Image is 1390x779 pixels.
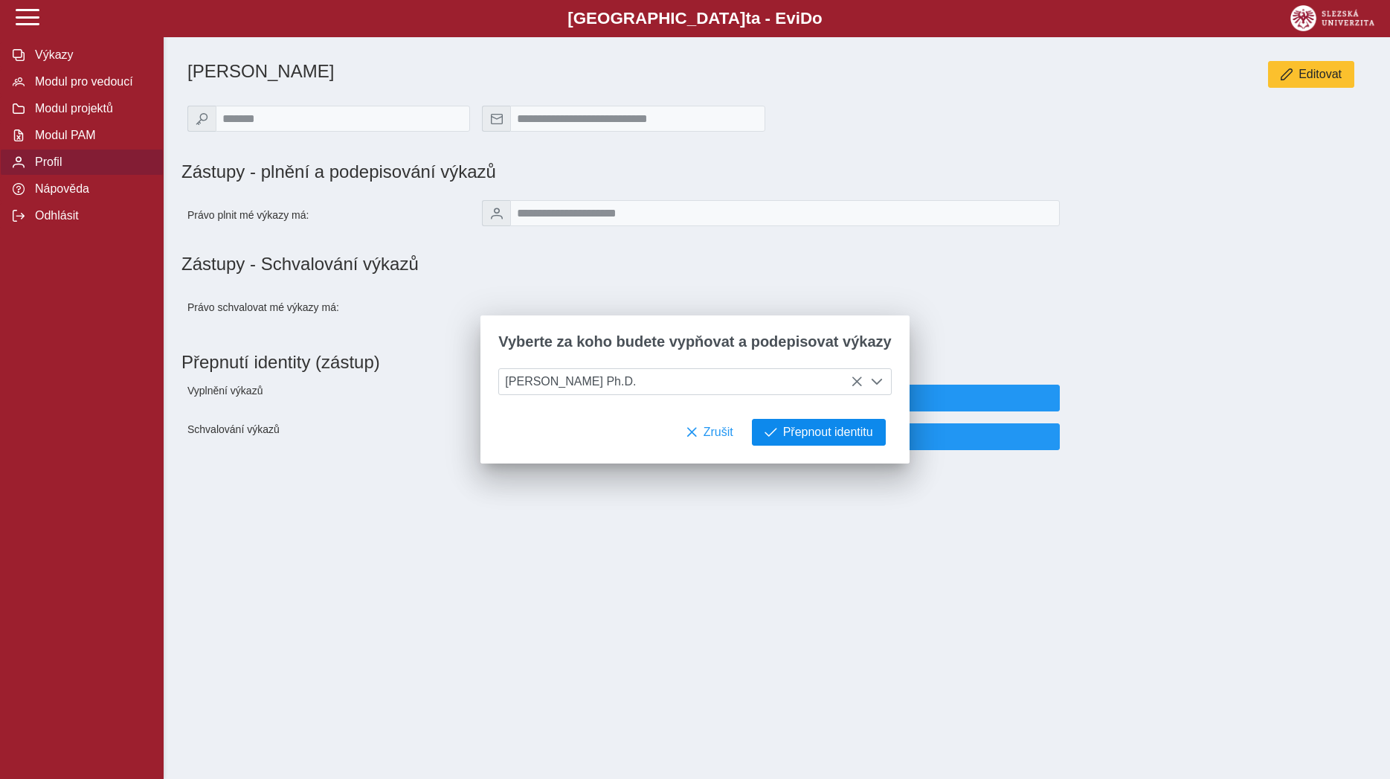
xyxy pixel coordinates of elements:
[30,129,151,142] span: Modul PAM
[181,194,476,236] div: Právo plnit mé výkazy má:
[30,102,151,115] span: Modul projektů
[181,254,1372,275] h1: Zástupy - Schvalování výkazů
[30,182,151,196] span: Nápověda
[745,9,750,28] span: t
[1268,61,1354,88] button: Editovat
[1290,5,1374,31] img: logo_web_su.png
[499,369,863,394] span: [PERSON_NAME] Ph.D.
[187,61,962,82] h1: [PERSON_NAME]
[498,333,891,350] span: Vyberte za koho budete vypňovat a podepisovat výkazy
[181,417,476,456] div: Schvalování výkazů
[45,9,1345,28] b: [GEOGRAPHIC_DATA] a - Evi
[704,426,733,439] span: Zrušit
[812,9,823,28] span: o
[181,379,476,417] div: Vyplnění výkazů
[181,346,1360,379] h1: Přepnutí identity (zástup)
[30,209,151,222] span: Odhlásit
[673,419,746,446] button: Zrušit
[783,426,873,439] span: Přepnout identitu
[181,161,962,182] h1: Zástupy - plnění a podepisování výkazů
[1299,68,1342,81] span: Editovat
[30,75,151,89] span: Modul pro vedoucí
[752,419,886,446] button: Přepnout identitu
[30,156,151,169] span: Profil
[30,48,151,62] span: Výkazy
[181,286,476,328] div: Právo schvalovat mé výkazy má:
[800,9,812,28] span: D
